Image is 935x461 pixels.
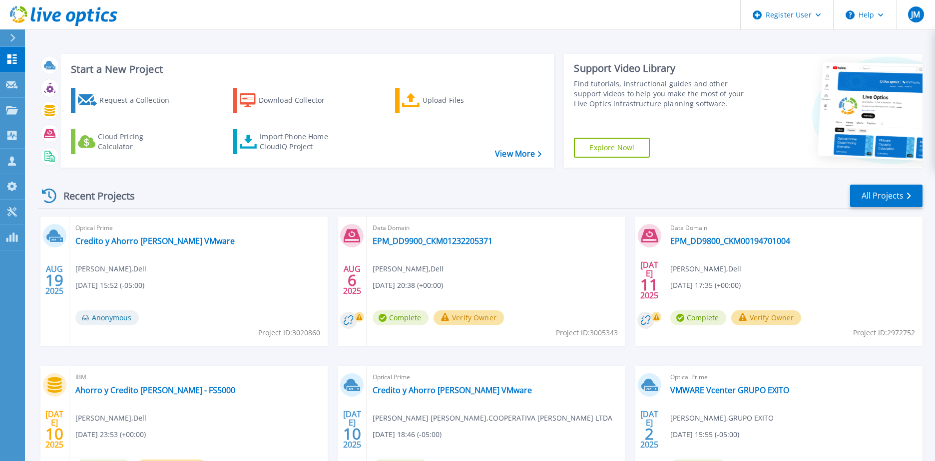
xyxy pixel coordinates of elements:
[423,90,502,110] div: Upload Files
[75,429,146,440] span: [DATE] 23:53 (+00:00)
[45,430,63,438] span: 10
[373,413,612,424] span: [PERSON_NAME] [PERSON_NAME] , COOPERATIVA [PERSON_NAME] LTDA
[258,327,320,338] span: Project ID: 3020860
[850,185,923,207] a: All Projects
[434,310,504,325] button: Verify Owner
[670,236,790,246] a: EPM_DD9800_CKM00194701004
[670,413,774,424] span: [PERSON_NAME] , GRUPO EXITO
[731,310,802,325] button: Verify Owner
[574,79,756,109] div: Find tutorials, instructional guides and other support videos to help you make the most of your L...
[45,411,64,448] div: [DATE] 2025
[640,411,659,448] div: [DATE] 2025
[71,88,182,113] a: Request a Collection
[45,276,63,284] span: 19
[75,372,322,383] span: IBM
[75,263,146,274] span: [PERSON_NAME] , Dell
[71,129,182,154] a: Cloud Pricing Calculator
[373,372,619,383] span: Optical Prime
[395,88,506,113] a: Upload Files
[343,262,362,298] div: AUG 2025
[373,223,619,233] span: Data Domain
[853,327,915,338] span: Project ID: 2972752
[75,223,322,233] span: Optical Prime
[670,280,741,291] span: [DATE] 17:35 (+00:00)
[75,280,144,291] span: [DATE] 15:52 (-05:00)
[670,223,917,233] span: Data Domain
[75,385,235,395] a: Ahorro y Credito [PERSON_NAME] - FS5000
[373,280,443,291] span: [DATE] 20:38 (+00:00)
[911,10,920,18] span: JM
[373,236,492,246] a: EPM_DD9900_CKM01232205371
[99,90,179,110] div: Request a Collection
[75,236,235,246] a: Credito y Ahorro [PERSON_NAME] VMware
[233,88,344,113] a: Download Collector
[71,64,541,75] h3: Start a New Project
[75,310,139,325] span: Anonymous
[260,132,338,152] div: Import Phone Home CloudIQ Project
[670,372,917,383] span: Optical Prime
[45,262,64,298] div: AUG 2025
[670,385,789,395] a: VMWARE Vcenter GRUPO EXITO
[373,310,429,325] span: Complete
[670,429,739,440] span: [DATE] 15:55 (-05:00)
[373,385,532,395] a: Credito y Ahorro [PERSON_NAME] VMware
[574,138,650,158] a: Explore Now!
[343,411,362,448] div: [DATE] 2025
[38,184,148,208] div: Recent Projects
[645,430,654,438] span: 2
[75,413,146,424] span: [PERSON_NAME] , Dell
[373,263,444,274] span: [PERSON_NAME] , Dell
[556,327,618,338] span: Project ID: 3005343
[348,276,357,284] span: 6
[495,149,541,159] a: View More
[640,262,659,298] div: [DATE] 2025
[259,90,339,110] div: Download Collector
[574,62,756,75] div: Support Video Library
[670,310,726,325] span: Complete
[98,132,178,152] div: Cloud Pricing Calculator
[640,280,658,289] span: 11
[343,430,361,438] span: 10
[670,263,741,274] span: [PERSON_NAME] , Dell
[373,429,442,440] span: [DATE] 18:46 (-05:00)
